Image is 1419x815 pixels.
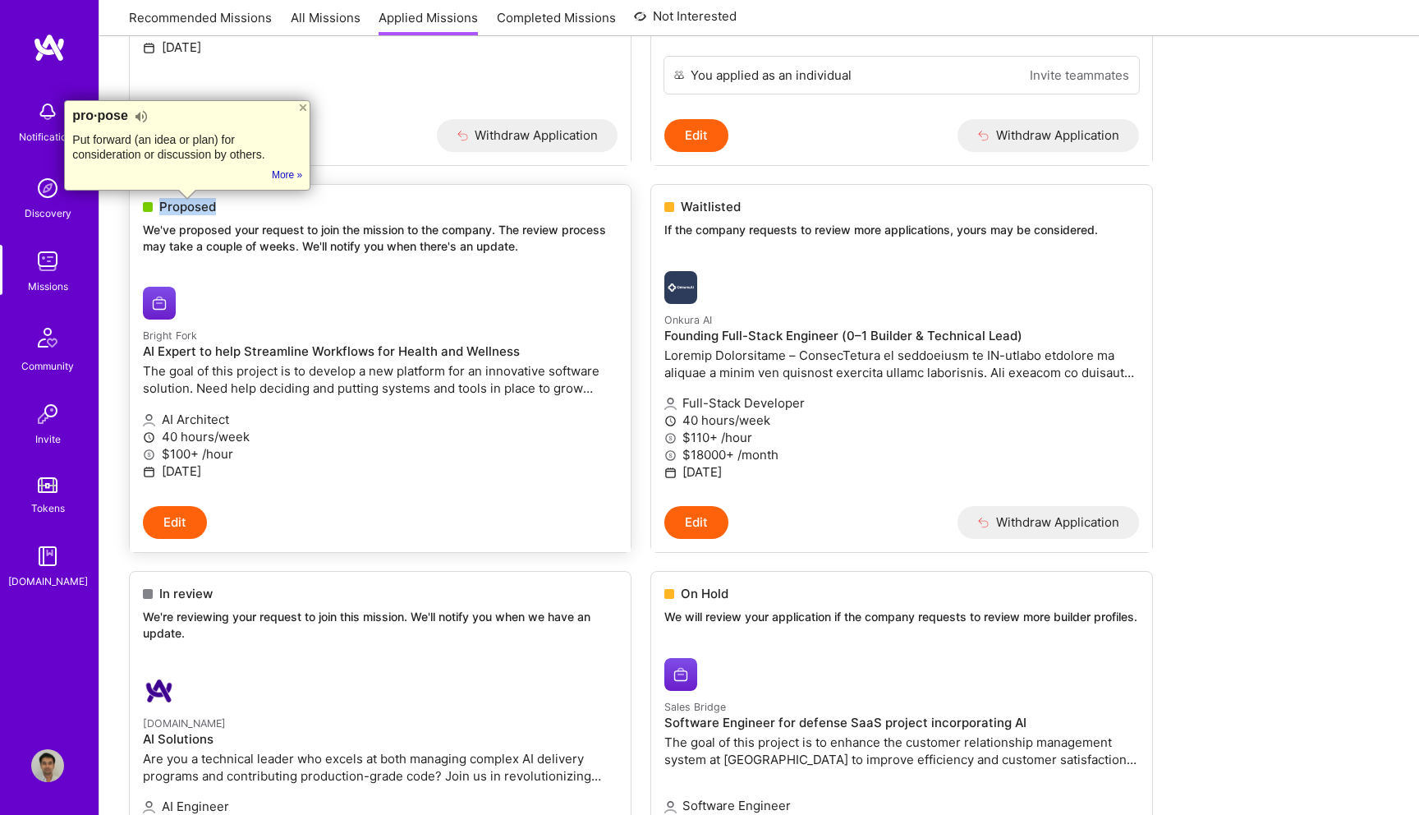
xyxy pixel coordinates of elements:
small: [DOMAIN_NAME] [143,717,226,730]
button: Withdraw Application [957,119,1139,152]
i: icon Applicant [664,801,677,813]
i: icon Applicant [143,801,155,813]
i: icon Clock [664,415,677,427]
i: icon Clock [143,431,155,444]
i: icon Calendar [143,42,155,54]
span: On Hold [681,585,728,602]
small: Bright Fork [143,329,197,342]
p: $100+ /hour [143,445,618,463]
div: Invite [35,431,61,448]
img: bell [31,95,64,128]
a: Recommended Missions [129,9,272,36]
p: AI Engineer [143,798,618,815]
h4: AI Expert to help Streamline Workflows for Health and Wellness [143,344,618,359]
p: Software Engineer [664,797,1139,814]
a: Applied Missions [379,9,478,36]
button: Withdraw Application [957,506,1139,539]
a: User Avatar [27,749,68,782]
p: The goal of this project is to develop a new platform for an innovative software solution. Need h... [143,362,618,397]
p: The goal of this project is to enhance the customer relationship management system at [GEOGRAPHIC... [664,734,1139,768]
img: tokens [38,477,57,493]
h4: Software Engineer for defense SaaS project incorporating AI [664,716,1139,730]
small: Sales Bridge [664,701,726,713]
i: icon Applicant [664,398,677,410]
p: 40 hours/week [664,412,1139,429]
img: A.Team company logo [143,675,176,707]
img: guide book [31,540,64,573]
i: icon MoneyGray [664,432,677,444]
p: AI Architect [143,411,618,428]
div: Community [21,357,74,375]
div: Missions [28,278,68,295]
p: Loremip Dolorsitame – ConsecTetura el seddoeiusm te IN-utlabo etdolore ma aliquae a minim ven qui... [664,347,1139,381]
span: In review [159,585,213,602]
img: logo [33,33,66,62]
img: Invite [31,398,64,431]
div: Discovery [25,205,71,222]
div: You applied as an individual [691,67,852,84]
button: Withdraw Application [437,119,618,152]
span: Waitlisted [681,198,741,215]
p: $18000+ /month [664,446,1139,463]
button: Edit [664,119,728,152]
p: [DATE] [664,463,1139,481]
a: Bright Fork company logoBright ForkAI Expert to help Streamline Workflows for Health and Wellness... [130,274,631,505]
h4: Founding Full-Stack Engineer (0–1 Builder & Technical Lead) [664,329,1139,343]
img: Bright Fork company logo [143,287,176,320]
span: Proposed [159,198,216,215]
img: Sales Bridge company logo [664,658,697,691]
p: [DATE] [143,463,618,480]
img: User Avatar [31,749,64,782]
p: [DATE] [143,39,618,56]
img: teamwork [31,245,64,278]
p: $110+ /hour [664,429,1139,446]
a: Completed Missions [497,9,616,36]
div: Notifications [19,128,77,145]
a: Onkura AI company logoOnkura AIFounding Full-Stack Engineer (0–1 Builder & Technical Lead)Loremip... [651,258,1152,506]
i: icon Calendar [143,466,155,478]
a: Not Interested [634,7,737,36]
img: Community [28,318,67,357]
p: If the company requests to review more applications, yours may be considered. [664,222,1139,238]
i: icon MoneyGray [143,449,155,461]
a: Invite teammates [1030,67,1129,84]
button: Edit [664,506,728,539]
h4: AI Solutions [143,732,618,747]
p: Full-Stack Developer [664,394,1139,412]
button: Edit [143,506,207,539]
p: We're reviewing your request to join this mission. We'll notify you when we have an update. [143,609,618,641]
img: discovery [31,172,64,205]
div: [DOMAIN_NAME] [8,573,88,590]
p: 40 hours/week [143,428,618,445]
img: Onkura AI company logo [664,271,697,304]
p: Are you a technical leader who excels at both managing complex AI delivery programs and contribut... [143,750,618,785]
i: icon MoneyGray [664,449,677,462]
div: Tokens [31,500,65,517]
i: icon Applicant [143,414,155,426]
small: Onkura AI [664,314,712,326]
a: All Missions [291,9,360,36]
p: We will review your application if the company requests to review more builder profiles. [664,609,1139,625]
i: icon Calendar [664,467,677,479]
p: We've proposed your request to join the mission to the company. The review process may take a cou... [143,222,618,254]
